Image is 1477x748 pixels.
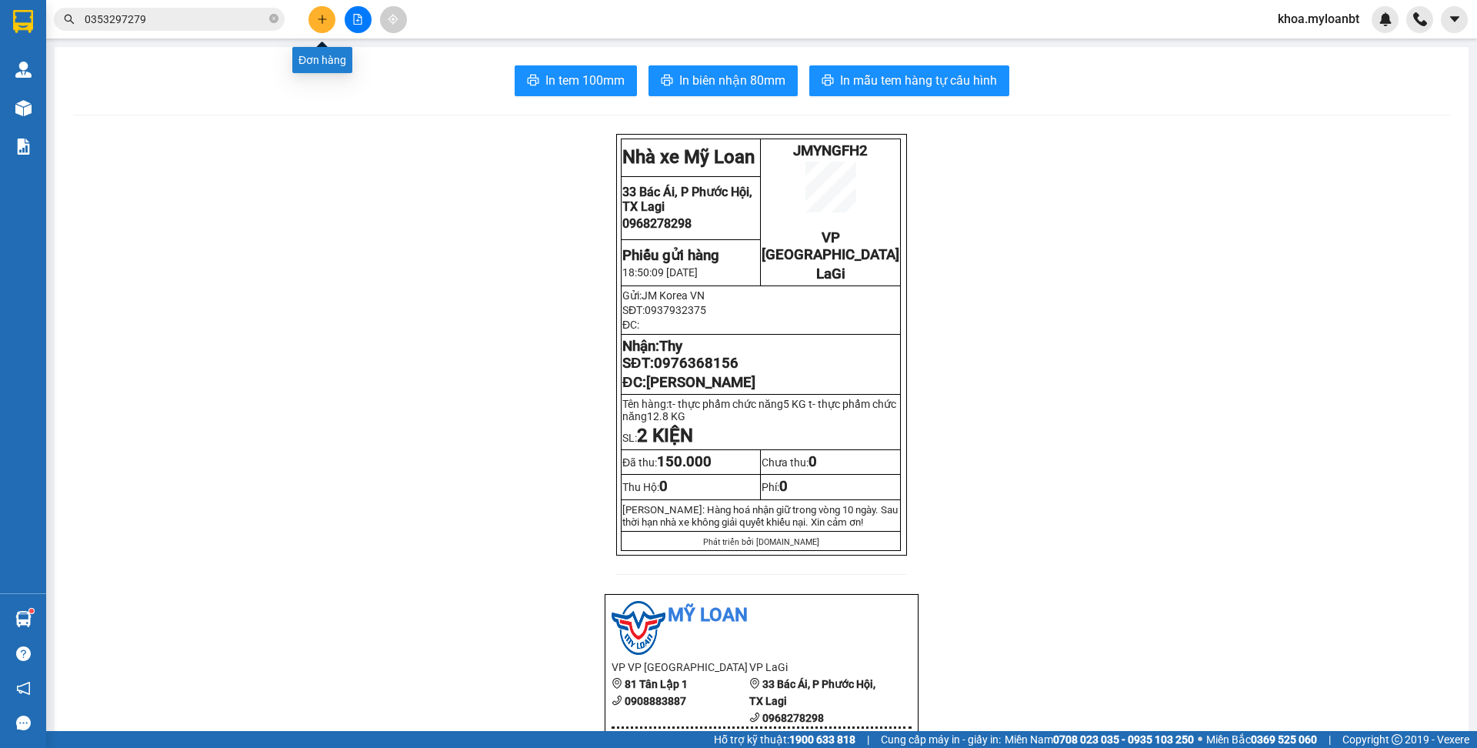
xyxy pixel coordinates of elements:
[1206,731,1317,748] span: Miền Bắc
[622,398,899,422] p: Tên hàng:
[622,319,639,331] span: ĐC:
[1448,12,1462,26] span: caret-down
[622,398,896,422] span: t- thực phẩm chức năng
[762,229,899,263] span: VP [GEOGRAPHIC_DATA]
[16,681,31,696] span: notification
[762,712,824,724] b: 0968278298
[809,65,1009,96] button: printerIn mẫu tem hàng tự cấu hình
[15,139,32,155] img: solution-icon
[269,12,278,27] span: close-circle
[749,678,760,689] span: environment
[622,146,755,168] strong: Nhà xe Mỹ Loan
[622,185,752,214] span: 33 Bác Ái, P Phước Hội, TX Lagi
[749,678,875,707] b: 33 Bác Ái, P Phước Hội, TX Lagi
[809,453,817,470] span: 0
[789,733,855,746] strong: 1900 633 818
[622,247,719,264] strong: Phiếu gửi hàng
[703,537,819,547] span: Phát triển bởi [DOMAIN_NAME]
[85,11,266,28] input: Tìm tên, số ĐT hoặc mã đơn
[761,475,901,499] td: Phí:
[714,731,855,748] span: Hỗ trợ kỹ thuật:
[648,425,693,446] strong: KIỆN
[867,731,869,748] span: |
[1265,9,1372,28] span: khoa.myloanbt
[1379,12,1392,26] img: icon-new-feature
[352,14,363,25] span: file-add
[612,659,749,676] li: VP VP [GEOGRAPHIC_DATA]
[13,10,33,33] img: logo-vxr
[749,659,887,676] li: VP LaGi
[749,712,760,723] span: phone
[637,425,648,446] span: 2
[345,6,372,33] button: file-add
[622,374,755,391] span: ĐC:
[622,475,761,499] td: Thu Hộ:
[622,504,898,528] span: [PERSON_NAME]: Hàng hoá nhận giữ trong vòng 10 ngày. Sau thời hạn nhà xe không giải quy...
[269,14,278,23] span: close-circle
[881,731,1001,748] span: Cung cấp máy in - giấy in:
[1413,12,1427,26] img: phone-icon
[622,432,693,444] span: SL:
[761,450,901,475] td: Chưa thu:
[625,678,688,690] b: 81 Tân Lập 1
[15,611,32,627] img: warehouse-icon
[515,65,637,96] button: printerIn tem 100mm
[679,71,785,90] span: In biên nhận 80mm
[659,478,668,495] span: 0
[16,716,31,730] span: message
[1251,733,1317,746] strong: 0369 525 060
[15,100,32,116] img: warehouse-icon
[29,609,34,613] sup: 1
[622,338,738,372] strong: Nhận: SĐT:
[527,74,539,88] span: printer
[612,678,622,689] span: environment
[647,410,685,422] span: 12.8 KG
[1053,733,1194,746] strong: 0708 023 035 - 0935 103 250
[545,71,625,90] span: In tem 100mm
[783,398,806,410] span: 5 KG
[622,216,692,231] span: 0968278298
[1329,731,1331,748] span: |
[15,62,32,78] img: warehouse-icon
[622,289,899,302] p: Gửi:
[661,74,673,88] span: printer
[380,6,407,33] button: aim
[317,14,328,25] span: plus
[645,304,706,316] span: 0937932375
[1198,736,1202,743] span: ⚪️
[654,355,738,372] span: 0976368156
[612,695,622,706] span: phone
[646,374,755,391] span: [PERSON_NAME]
[1441,6,1468,33] button: caret-down
[659,338,682,355] span: Thy
[657,453,712,470] span: 150.000
[308,6,335,33] button: plus
[1005,731,1194,748] span: Miền Nam
[840,71,997,90] span: In mẫu tem hàng tự cấu hình
[64,14,75,25] span: search
[1392,734,1402,745] span: copyright
[622,266,698,279] span: 18:50:09 [DATE]
[388,14,398,25] span: aim
[625,695,686,707] b: 0908883887
[642,289,705,302] span: JM Korea VN
[648,65,798,96] button: printerIn biên nhận 80mm
[779,478,788,495] span: 0
[16,646,31,661] span: question-circle
[793,142,868,159] span: JMYNGFH2
[622,450,761,475] td: Đã thu:
[816,265,845,282] span: LaGi
[612,601,912,630] li: Mỹ Loan
[612,601,665,655] img: logo.jpg
[622,304,706,316] span: SĐT:
[822,74,834,88] span: printer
